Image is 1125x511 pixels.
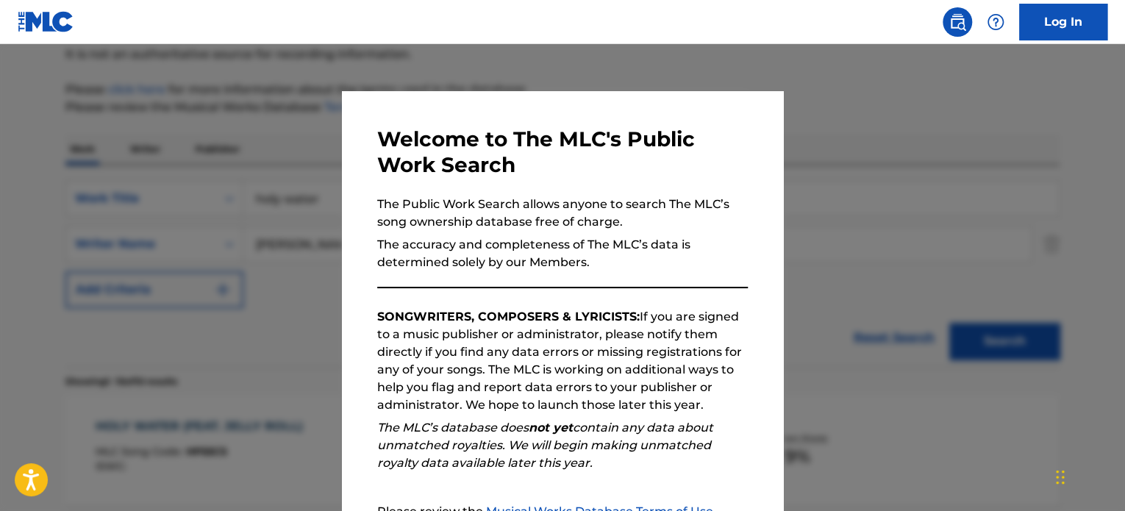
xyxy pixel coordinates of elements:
[18,11,74,32] img: MLC Logo
[1056,455,1065,499] div: Drag
[1051,440,1125,511] iframe: Chat Widget
[1019,4,1107,40] a: Log In
[377,308,748,414] p: If you are signed to a music publisher or administrator, please notify them directly if you find ...
[529,421,573,435] strong: not yet
[943,7,972,37] a: Public Search
[377,126,748,178] h3: Welcome to The MLC's Public Work Search
[377,236,748,271] p: The accuracy and completeness of The MLC’s data is determined solely by our Members.
[981,7,1010,37] div: Help
[377,310,640,324] strong: SONGWRITERS, COMPOSERS & LYRICISTS:
[987,13,1004,31] img: help
[377,421,713,470] em: The MLC’s database does contain any data about unmatched royalties. We will begin making unmatche...
[949,13,966,31] img: search
[377,196,748,231] p: The Public Work Search allows anyone to search The MLC’s song ownership database free of charge.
